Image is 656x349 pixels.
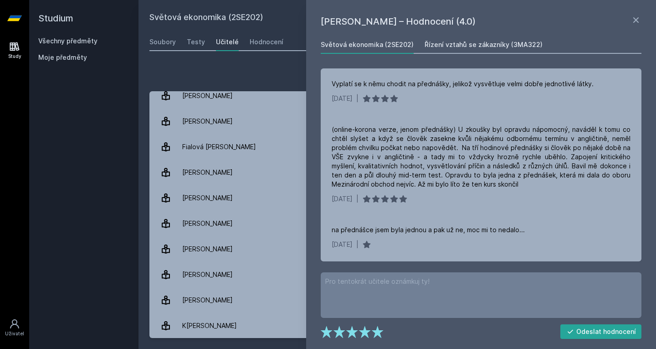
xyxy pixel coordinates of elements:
[332,194,353,203] div: [DATE]
[182,138,256,156] div: Fialová [PERSON_NAME]
[187,33,205,51] a: Testy
[216,37,239,47] div: Učitelé
[250,37,283,47] div: Hodnocení
[356,240,359,249] div: |
[182,163,233,182] div: [PERSON_NAME]
[149,160,645,185] a: [PERSON_NAME] 2 hodnocení 5.0
[182,189,233,207] div: [PERSON_NAME]
[38,53,87,62] span: Moje předměty
[149,83,645,109] a: [PERSON_NAME] 3 hodnocení 4.0
[216,33,239,51] a: Učitelé
[182,214,233,233] div: [PERSON_NAME]
[149,236,645,262] a: [PERSON_NAME] 1 hodnocení 5.0
[332,94,353,103] div: [DATE]
[560,324,642,339] button: Odeslat hodnocení
[149,185,645,211] a: [PERSON_NAME] 1 hodnocení 5.0
[149,262,645,287] a: [PERSON_NAME] 1 hodnocení 5.0
[149,134,645,160] a: Fialová [PERSON_NAME] 2 hodnocení 5.0
[332,125,630,189] div: (online-korona verze, jenom přednášky) U zkoušky byl opravdu nápomocný, naváděl k tomu co chtěl s...
[356,94,359,103] div: |
[182,291,233,309] div: [PERSON_NAME]
[182,266,233,284] div: [PERSON_NAME]
[149,33,176,51] a: Soubory
[182,240,233,258] div: [PERSON_NAME]
[2,314,27,342] a: Uživatel
[8,53,21,60] div: Study
[5,330,24,337] div: Uživatel
[149,109,645,134] a: [PERSON_NAME] 2 hodnocení 1.0
[38,37,97,45] a: Všechny předměty
[356,194,359,203] div: |
[250,33,283,51] a: Hodnocení
[332,225,525,234] div: na přednášce jsem byla jednou a pak už ne, moc mi to nedalo...
[2,36,27,64] a: Study
[149,313,645,339] a: K[PERSON_NAME] 3 hodnocení 2.0
[149,211,645,236] a: [PERSON_NAME] 14 hodnocení 4.0
[182,112,233,130] div: [PERSON_NAME]
[332,240,353,249] div: [DATE]
[149,287,645,313] a: [PERSON_NAME] 2 hodnocení 3.5
[332,79,594,89] div: Vyplatí se k němu chodit na přednášky, jelikož vysvětluje velmi dobře jednotlivé látky.
[149,11,543,26] h2: Světová ekonomika (2SE202)
[149,37,176,47] div: Soubory
[182,87,233,105] div: [PERSON_NAME]
[182,317,237,335] div: K[PERSON_NAME]
[187,37,205,47] div: Testy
